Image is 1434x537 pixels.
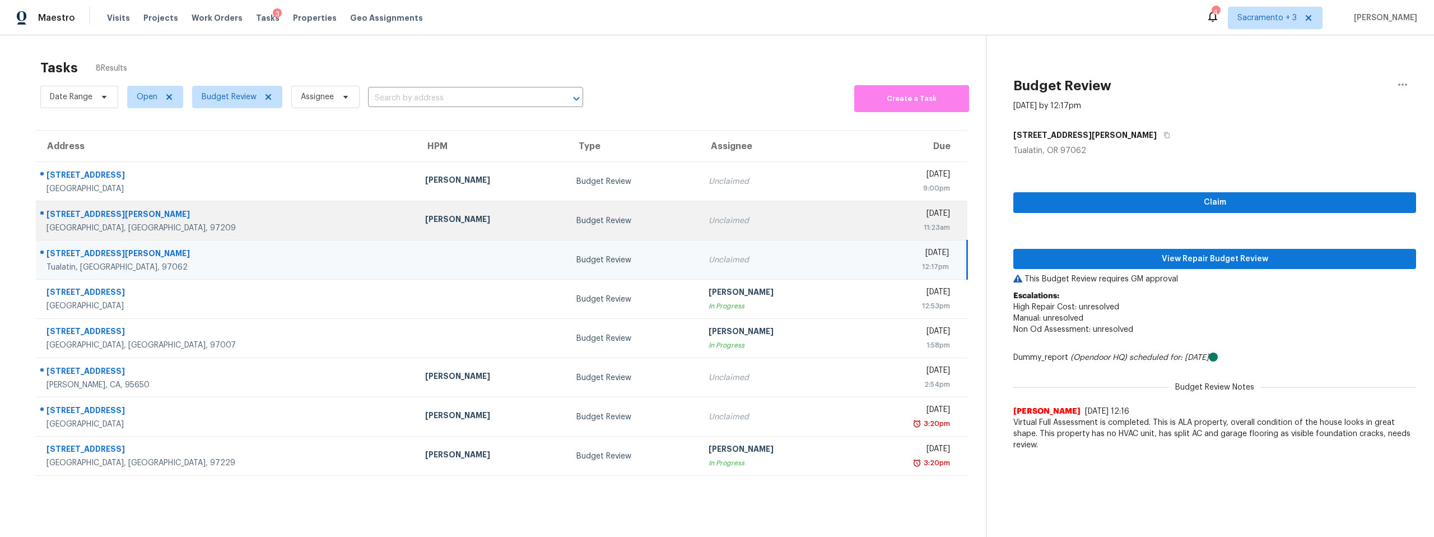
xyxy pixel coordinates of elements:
[709,443,841,457] div: [PERSON_NAME]
[860,326,950,340] div: [DATE]
[1129,354,1209,362] i: scheduled for: [DATE]
[709,254,841,266] div: Unclaimed
[860,169,950,183] div: [DATE]
[46,326,407,340] div: [STREET_ADDRESS]
[860,183,950,194] div: 9:00pm
[860,365,950,379] div: [DATE]
[700,131,850,162] th: Assignee
[1013,192,1416,213] button: Claim
[709,286,841,300] div: [PERSON_NAME]
[425,214,558,228] div: [PERSON_NAME]
[1013,100,1081,112] div: [DATE] by 12:17pm
[576,411,691,423] div: Budget Review
[1013,303,1119,311] span: High Repair Cost: unresolved
[293,12,337,24] span: Properties
[1212,7,1219,18] div: 4
[46,169,407,183] div: [STREET_ADDRESS]
[273,8,282,20] div: 3
[921,418,950,429] div: 3:20pm
[36,131,416,162] th: Address
[40,62,78,73] h2: Tasks
[1013,352,1416,363] div: Dummy_report
[1013,292,1059,300] b: Escalations:
[1237,12,1297,24] span: Sacramento + 3
[860,379,950,390] div: 2:54pm
[709,372,841,383] div: Unclaimed
[854,85,969,112] button: Create a Task
[46,405,407,419] div: [STREET_ADDRESS]
[860,286,950,300] div: [DATE]
[1168,382,1261,393] span: Budget Review Notes
[860,261,949,272] div: 12:17pm
[709,215,841,226] div: Unclaimed
[709,340,841,351] div: In Progress
[1085,408,1129,415] span: [DATE] 12:16
[50,91,92,103] span: Date Range
[576,294,691,305] div: Budget Review
[1013,129,1157,141] h5: [STREET_ADDRESS][PERSON_NAME]
[860,300,950,312] div: 12:53pm
[921,457,950,469] div: 3:20pm
[368,90,552,107] input: Search by address
[1022,196,1407,210] span: Claim
[851,131,967,162] th: Due
[46,223,407,234] div: [GEOGRAPHIC_DATA], [GEOGRAPHIC_DATA], 97209
[425,174,558,188] div: [PERSON_NAME]
[912,418,921,429] img: Overdue Alarm Icon
[425,410,558,424] div: [PERSON_NAME]
[860,340,950,351] div: 1:58pm
[192,12,243,24] span: Work Orders
[709,300,841,312] div: In Progress
[860,92,963,105] span: Create a Task
[1013,145,1416,156] div: Tualatin, OR 97062
[46,262,407,273] div: Tualatin, [GEOGRAPHIC_DATA], 97062
[576,333,691,344] div: Budget Review
[425,371,558,385] div: [PERSON_NAME]
[1022,252,1407,266] span: View Repair Budget Review
[46,209,407,223] div: [STREET_ADDRESS][PERSON_NAME]
[1013,417,1416,451] span: Virtual Full Assessment is completed. This is ALA property, overall condition of the house looks ...
[569,91,584,107] button: Open
[1013,406,1081,417] span: [PERSON_NAME]
[46,248,407,262] div: [STREET_ADDRESS][PERSON_NAME]
[709,411,841,423] div: Unclaimed
[1013,249,1416,270] button: View Repair Budget Review
[576,372,691,383] div: Budget Review
[46,379,407,391] div: [PERSON_NAME], CA, 95650
[256,14,280,22] span: Tasks
[576,176,691,187] div: Budget Review
[1070,354,1127,362] i: (Opendoor HQ)
[46,183,407,195] div: [GEOGRAPHIC_DATA]
[96,63,127,74] span: 8 Results
[1013,314,1083,322] span: Manual: unresolved
[46,457,407,469] div: [GEOGRAPHIC_DATA], [GEOGRAPHIC_DATA], 97229
[860,208,950,222] div: [DATE]
[350,12,423,24] span: Geo Assignments
[137,91,157,103] span: Open
[301,91,334,103] span: Assignee
[202,91,257,103] span: Budget Review
[425,449,558,463] div: [PERSON_NAME]
[46,300,407,312] div: [GEOGRAPHIC_DATA]
[709,176,841,187] div: Unclaimed
[46,443,407,457] div: [STREET_ADDRESS]
[1157,125,1172,145] button: Copy Address
[38,12,75,24] span: Maestro
[860,443,950,457] div: [DATE]
[576,451,691,462] div: Budget Review
[1013,274,1416,285] p: This Budget Review requires GM approval
[46,365,407,379] div: [STREET_ADDRESS]
[860,222,950,233] div: 11:23am
[912,457,921,469] img: Overdue Alarm Icon
[143,12,178,24] span: Projects
[416,131,567,162] th: HPM
[46,419,407,430] div: [GEOGRAPHIC_DATA]
[860,247,949,261] div: [DATE]
[46,286,407,300] div: [STREET_ADDRESS]
[576,254,691,266] div: Budget Review
[576,215,691,226] div: Budget Review
[46,340,407,351] div: [GEOGRAPHIC_DATA], [GEOGRAPHIC_DATA], 97007
[1013,326,1133,334] span: Non Od Assessment: unresolved
[567,131,700,162] th: Type
[709,326,841,340] div: [PERSON_NAME]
